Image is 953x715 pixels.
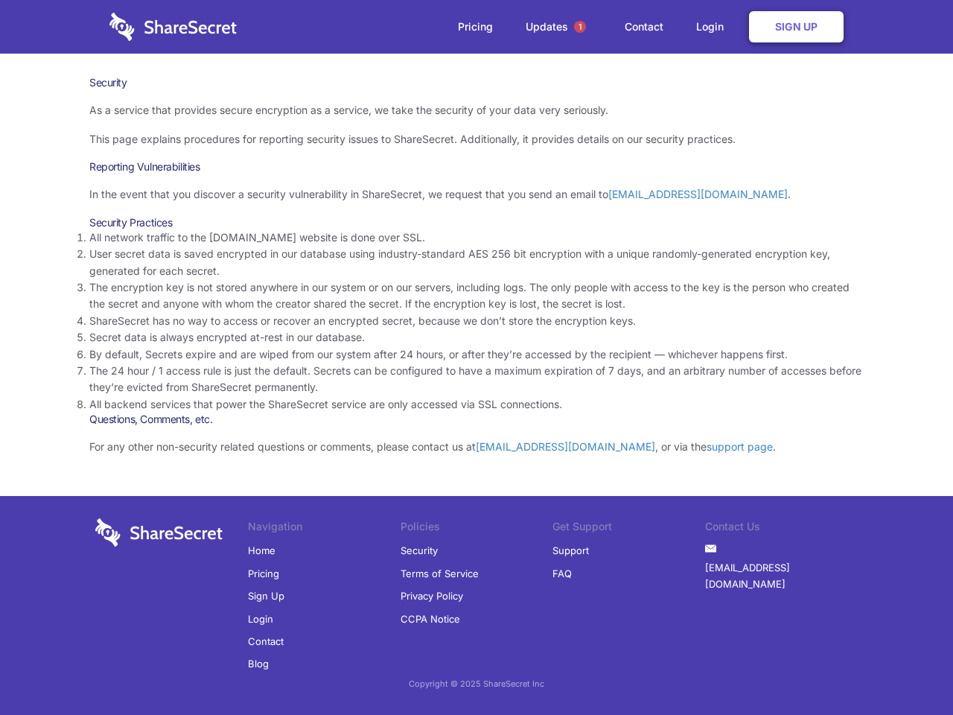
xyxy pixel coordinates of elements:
[89,76,864,89] h1: Security
[552,518,705,539] li: Get Support
[608,188,788,200] a: [EMAIL_ADDRESS][DOMAIN_NAME]
[401,539,438,562] a: Security
[681,4,746,50] a: Login
[574,21,586,33] span: 1
[89,363,864,396] li: The 24 hour / 1 access rule is just the default. Secrets can be configured to have a maximum expi...
[749,11,844,42] a: Sign Up
[89,229,864,246] li: All network traffic to the [DOMAIN_NAME] website is done over SSL.
[552,562,572,585] a: FAQ
[248,630,284,652] a: Contact
[89,313,864,329] li: ShareSecret has no way to access or recover an encrypted secret, because we don’t store the encry...
[248,539,275,562] a: Home
[95,518,223,547] img: logo-wordmark-white-trans-d4663122ce5f474addd5e946df7df03e33cb6a1c49d2221995e7729f52c070b2.svg
[89,346,864,363] li: By default, Secrets expire and are wiped from our system after 24 hours, or after they’re accesse...
[248,562,279,585] a: Pricing
[89,246,864,279] li: User secret data is saved encrypted in our database using industry-standard AES 256 bit encryptio...
[89,186,864,203] p: In the event that you discover a security vulnerability in ShareSecret, we request that you send ...
[705,518,858,539] li: Contact Us
[248,608,273,630] a: Login
[707,440,773,453] a: support page
[401,608,460,630] a: CCPA Notice
[89,131,864,147] p: This page explains procedures for reporting security issues to ShareSecret. Additionally, it prov...
[248,652,269,675] a: Blog
[476,440,655,453] a: [EMAIL_ADDRESS][DOMAIN_NAME]
[610,4,678,50] a: Contact
[89,413,864,426] h3: Questions, Comments, etc.
[109,13,237,41] img: logo-wordmark-white-trans-d4663122ce5f474addd5e946df7df03e33cb6a1c49d2221995e7729f52c070b2.svg
[89,329,864,346] li: Secret data is always encrypted at-rest in our database.
[89,396,864,413] li: All backend services that power the ShareSecret service are only accessed via SSL connections.
[89,102,864,118] p: As a service that provides secure encryption as a service, we take the security of your data very...
[89,279,864,313] li: The encryption key is not stored anywhere in our system or on our servers, including logs. The on...
[705,556,858,596] a: [EMAIL_ADDRESS][DOMAIN_NAME]
[552,539,589,562] a: Support
[89,439,864,455] p: For any other non-security related questions or comments, please contact us at , or via the .
[401,585,463,607] a: Privacy Policy
[248,518,401,539] li: Navigation
[89,160,864,174] h3: Reporting Vulnerabilities
[401,562,479,585] a: Terms of Service
[248,585,284,607] a: Sign Up
[443,4,508,50] a: Pricing
[89,216,864,229] h3: Security Practices
[401,518,553,539] li: Policies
